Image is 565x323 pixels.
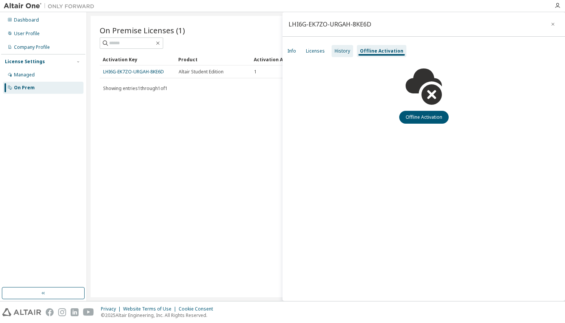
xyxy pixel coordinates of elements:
[58,308,66,316] img: instagram.svg
[254,69,257,75] span: 1
[14,31,40,37] div: User Profile
[14,44,50,50] div: Company Profile
[14,85,35,91] div: On Prem
[4,2,98,10] img: Altair One
[289,21,371,27] div: LHI6G-EK7ZO-URGAH-8KE6D
[335,48,350,54] div: History
[178,53,248,65] div: Product
[46,308,54,316] img: facebook.svg
[14,17,39,23] div: Dashboard
[101,306,123,312] div: Privacy
[101,312,218,318] p: © 2025 Altair Engineering, Inc. All Rights Reserved.
[306,48,325,54] div: Licenses
[83,308,94,316] img: youtube.svg
[254,53,323,65] div: Activation Allowed
[103,68,164,75] a: LHI6G-EK7ZO-URGAH-8KE6D
[103,85,168,92] span: Showing entries 1 through 1 of 1
[71,308,79,316] img: linkedin.svg
[100,25,185,36] span: On Premise Licenses (1)
[103,53,172,65] div: Activation Key
[179,69,224,75] span: Altair Student Edition
[399,111,449,124] button: Offline Activation
[14,72,35,78] div: Managed
[5,59,45,65] div: License Settings
[123,306,179,312] div: Website Terms of Use
[360,48,403,54] div: Offline Activation
[179,306,218,312] div: Cookie Consent
[2,308,41,316] img: altair_logo.svg
[287,48,296,54] div: Info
